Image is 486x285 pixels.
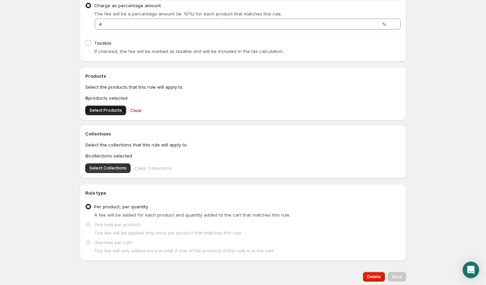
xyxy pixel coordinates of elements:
[94,10,401,17] p: The fee will be a percentage amount (ie. 10%) for each product that matches this rule.
[85,163,131,173] button: Select Collections
[94,40,111,46] span: Taxable
[85,73,401,79] h2: Products
[94,230,242,235] span: The fee will be applied only once per product that matches this rule.
[463,262,479,278] div: Open Intercom Messenger
[126,103,146,117] button: Clear
[94,48,284,54] span: If checked, the fee will be marked as taxable and will be included in the tax calculation.
[85,153,89,158] b: 0
[85,130,401,137] h2: Collections
[382,21,386,27] span: %
[94,212,290,218] span: A fee will be added for each product and quantity added to the cart that matches this rule.
[367,274,381,279] span: Delete
[85,84,401,90] p: Select the products that this rule will apply to.
[85,95,401,101] p: products selected
[85,152,401,159] p: collections selected
[94,248,274,253] span: The fee will only added once in total if one of the products in this rule is in the cart
[85,189,401,196] h2: Rule type
[94,3,161,8] span: Charge as percentage amount
[94,204,148,209] span: Per product, per quantity
[94,222,140,227] span: One time per product
[94,240,132,245] span: One time per cart
[89,108,122,113] span: Select Products
[85,106,126,115] button: Select Products
[85,141,401,148] p: Select the collections that this rule will apply to.
[85,95,88,101] b: 6
[89,165,126,171] span: Select Collections
[363,272,385,282] button: Delete
[130,107,142,114] span: Clear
